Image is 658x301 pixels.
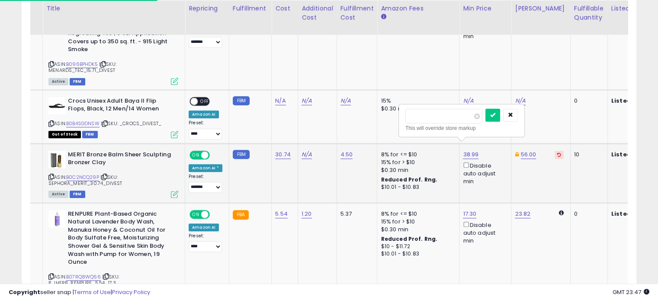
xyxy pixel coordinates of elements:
[302,4,333,22] div: Additional Cost
[68,97,173,115] b: Crocs Unisex Adult Baya II Flip Flops, Black, 12 Men/14 Women
[9,288,150,297] div: seller snap | |
[515,210,530,218] a: 23.82
[463,161,504,186] div: Disable auto adjust min
[209,151,222,159] span: OFF
[46,4,181,13] div: Title
[189,29,222,48] div: Preset:
[68,210,173,269] b: RENPURE Plant-Based Organic Natural Lavender Body Wash, Manuka Honey & Coconut Oil for Body Sulfa...
[189,223,219,231] div: Amazon AI
[233,96,250,105] small: FBM
[381,176,437,183] b: Reduced Prof. Rng.
[302,210,312,218] a: 1.20
[611,97,651,105] b: Listed Price:
[611,210,651,218] b: Listed Price:
[463,150,478,159] a: 38.99
[381,218,453,226] div: 15% for > $10
[381,184,453,191] div: $10.01 - $10.83
[189,120,222,139] div: Preset:
[611,150,651,159] b: Listed Price:
[189,233,222,252] div: Preset:
[198,97,212,105] span: OFF
[381,13,386,21] small: Amazon Fees.
[515,4,566,13] div: [PERSON_NAME]
[521,150,536,159] a: 56.00
[275,97,286,105] a: N/A
[66,120,100,127] a: B0B4SGDNSW
[9,288,40,296] strong: Copyright
[381,4,456,13] div: Amazon Fees
[48,78,68,85] span: All listings currently available for purchase on Amazon
[275,4,294,13] div: Cost
[233,4,268,13] div: Fulfillment
[1,4,39,22] div: Date Created
[340,150,353,159] a: 4.50
[381,210,453,218] div: 8% for <= $10
[48,131,81,138] span: All listings that are currently out of stock and unavailable for purchase on Amazon
[574,210,601,218] div: 0
[515,97,525,105] a: N/A
[48,97,178,137] div: ASIN:
[381,250,453,258] div: $10.01 - $10.83
[340,97,351,105] a: N/A
[381,97,453,105] div: 15%
[275,150,291,159] a: 30.74
[48,61,116,74] span: | SKU: MENARDS_TEC_15.71_DIVEST
[101,120,162,127] span: | SKU: _CROCS_DIVEST_
[70,191,85,198] span: FBM
[66,61,98,68] a: B096BPHDK5
[381,243,453,250] div: $10 - $11.72
[574,4,604,22] div: Fulfillable Quantity
[190,151,201,159] span: ON
[381,105,453,113] div: $0.30 min
[405,124,518,133] div: This will override store markup
[190,210,201,218] span: ON
[463,220,504,245] div: Disable auto adjust min
[381,226,453,233] div: $0.30 min
[48,97,66,114] img: 21LGEWGYnNL._SL40_.jpg
[340,210,371,218] div: 5.37
[381,151,453,159] div: 8% for <= $10
[613,288,649,296] span: 2025-10-13 23:47 GMT
[381,235,437,243] b: Reduced Prof. Rng.
[48,210,66,227] img: 31s97bCxNaL._SL40_.jpg
[66,273,101,281] a: B07RQ8WQ66
[68,151,173,169] b: MERIT Bronze Balm Sheer Sculpting Bronzer Clay
[463,210,476,218] a: 17.30
[574,97,601,105] div: 0
[189,4,225,13] div: Repricing
[66,174,99,181] a: B0C2NCQ29P
[48,174,122,187] span: | SKU: SEPHORA_MERIT_30.74_DIVEST
[82,131,98,138] span: FBM
[302,150,312,159] a: N/A
[48,5,178,84] div: ASIN:
[381,166,453,174] div: $0.30 min
[302,97,312,105] a: N/A
[189,164,222,172] div: Amazon AI *
[112,288,150,296] a: Privacy Policy
[233,210,249,220] small: FBA
[209,210,222,218] span: OFF
[463,4,507,13] div: Min Price
[70,78,85,85] span: FBM
[189,174,222,193] div: Preset:
[48,151,66,168] img: 31jmEqjbB4L._SL40_.jpg
[463,97,473,105] a: N/A
[233,150,250,159] small: FBM
[381,159,453,166] div: 15% for > $10
[340,4,374,22] div: Fulfillment Cost
[48,151,178,197] div: ASIN:
[275,210,288,218] a: 5.54
[74,288,111,296] a: Terms of Use
[48,191,68,198] span: All listings currently available for purchase on Amazon
[189,110,219,118] div: Amazon AI
[574,151,601,159] div: 10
